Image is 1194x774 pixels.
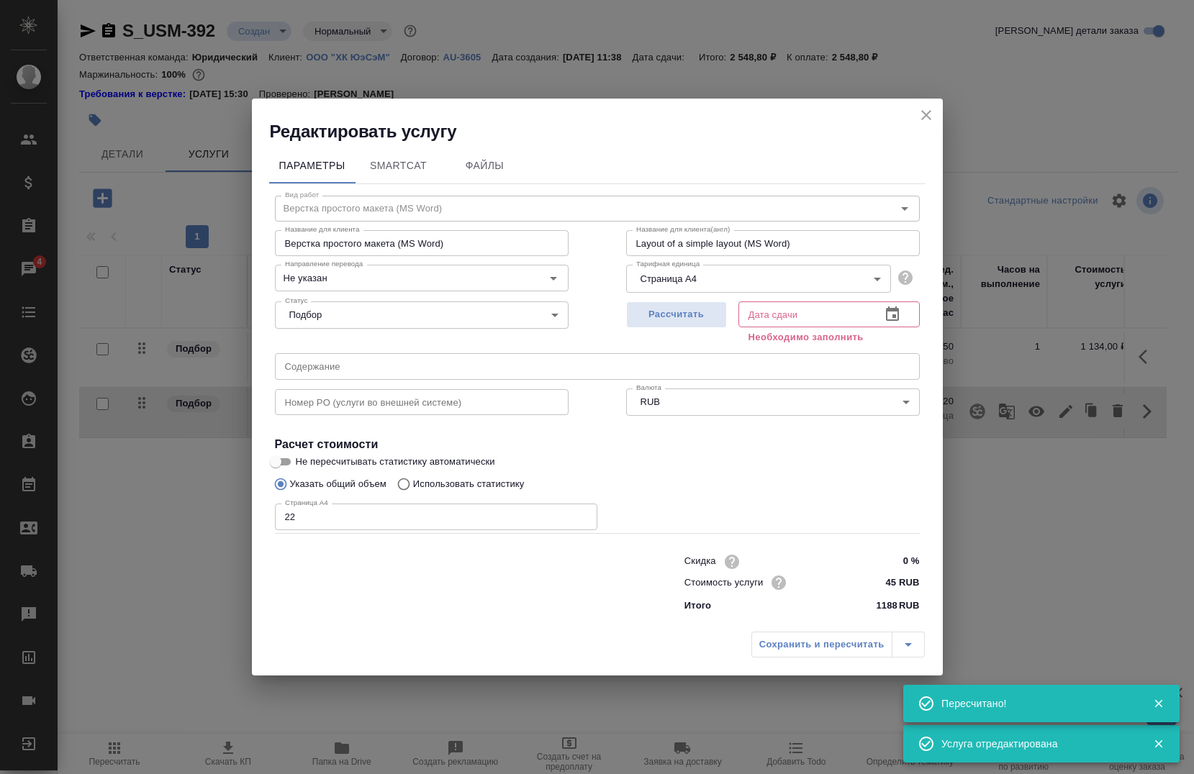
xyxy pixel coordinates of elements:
div: RUB [626,388,920,416]
p: Использовать статистику [413,477,525,491]
h4: Расчет стоимости [275,436,920,453]
span: Параметры [278,157,347,175]
span: Рассчитать [634,306,719,323]
input: ✎ Введи что-нибудь [865,551,919,572]
input: ✎ Введи что-нибудь [865,572,919,593]
button: Закрыть [1144,737,1173,750]
div: Пересчитано! [941,696,1131,711]
p: 1188 [876,598,897,613]
p: RUB [899,598,920,613]
button: Рассчитать [626,301,727,328]
h2: Редактировать услугу [270,120,943,143]
span: Файлы [451,157,520,175]
span: Не пересчитывать статистику автоматически [296,455,495,469]
p: Указать общий объем [290,477,386,491]
button: Закрыть [1144,697,1173,710]
p: Необходимо заполнить [748,330,910,345]
p: Скидка [684,554,716,568]
span: SmartCat [364,157,433,175]
div: Подбор [275,301,569,329]
p: Стоимость услуги [684,575,764,590]
p: Итого [684,598,711,613]
button: Страница А4 [636,273,701,285]
button: close [915,104,937,126]
div: Услуга отредактирована [941,737,1131,751]
div: Страница А4 [626,265,891,292]
div: split button [751,632,925,657]
button: Open [543,268,564,288]
button: RUB [636,396,664,408]
button: Подбор [285,309,327,321]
